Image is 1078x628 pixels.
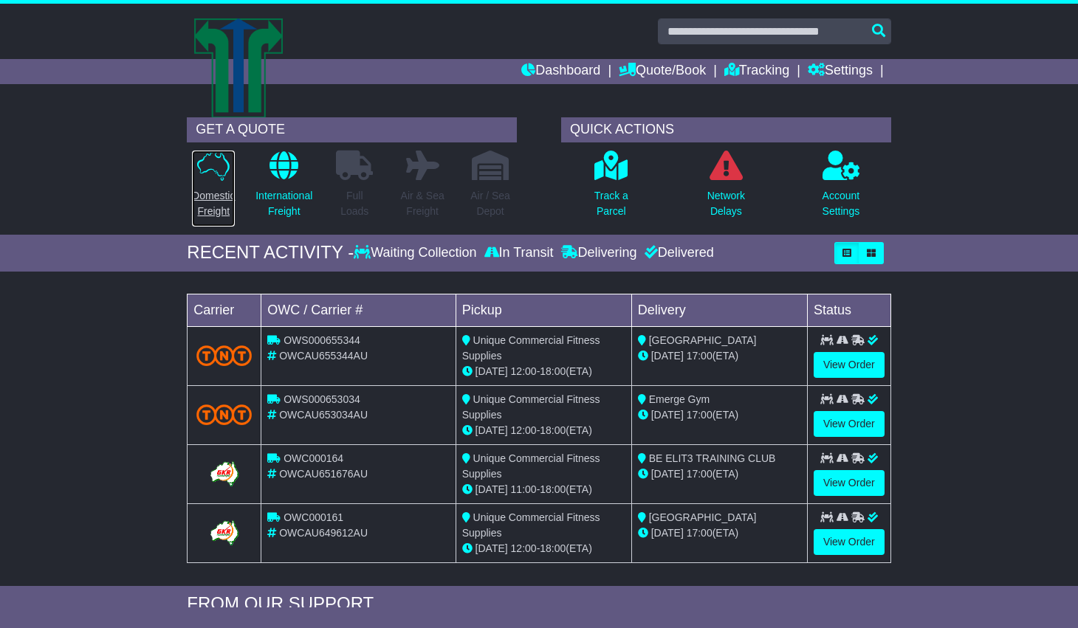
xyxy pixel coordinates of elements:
div: (ETA) [638,407,801,423]
span: [DATE] [651,350,684,362]
div: - (ETA) [462,482,625,497]
p: Domestic Freight [192,188,235,219]
p: Track a Parcel [594,188,628,219]
span: OWC000164 [284,452,343,464]
span: 12:00 [511,365,537,377]
a: View Order [814,352,885,378]
p: Air / Sea Depot [470,188,510,219]
span: OWCAU653034AU [279,409,368,421]
span: 17:00 [687,468,713,480]
div: RECENT ACTIVITY - [187,242,354,263]
img: GetCarrierServiceLogo [207,459,241,489]
p: International Freight [255,188,312,219]
span: 17:00 [687,350,713,362]
a: Quote/Book [619,59,706,84]
img: GetCarrierServiceLogo [207,518,241,548]
a: AccountSettings [822,150,861,227]
span: Unique Commercial Fitness Supplies [462,334,600,362]
span: 11:00 [511,483,537,495]
p: Air & Sea Freight [401,188,444,219]
p: Network Delays [707,188,745,219]
span: [DATE] [651,527,684,539]
td: Pickup [456,294,631,326]
span: 17:00 [687,527,713,539]
span: OWS000653034 [284,393,360,405]
div: (ETA) [638,525,801,541]
a: Settings [808,59,873,84]
span: 12:00 [511,542,537,554]
span: [DATE] [651,468,684,480]
span: [DATE] [476,365,508,377]
a: DomesticFreight [191,150,236,227]
a: Track aParcel [594,150,629,227]
span: OWS000655344 [284,334,360,346]
span: [GEOGRAPHIC_DATA] [649,334,757,346]
td: Delivery [631,294,807,326]
a: View Order [814,470,885,496]
span: 12:00 [511,424,537,436]
span: BE ELIT3 TRAINING CLUB [649,452,776,464]
span: OWCAU655344AU [279,350,368,362]
td: Carrier [188,294,261,326]
a: Tracking [724,59,789,84]
span: [DATE] [476,424,508,436]
span: 18:00 [540,483,566,495]
p: Full Loads [336,188,373,219]
div: Waiting Collection [354,245,480,261]
a: Dashboard [521,59,600,84]
span: Unique Commercial Fitness Supplies [462,511,600,539]
p: Account Settings [823,188,860,219]
td: OWC / Carrier # [261,294,456,326]
span: OWCAU649612AU [279,527,368,539]
span: Unique Commercial Fitness Supplies [462,452,600,480]
div: - (ETA) [462,423,625,438]
img: TNT_Domestic.png [196,404,252,424]
span: [DATE] [476,483,508,495]
span: 18:00 [540,542,566,554]
div: Delivering [557,245,641,261]
div: - (ETA) [462,364,625,379]
div: GET A QUOTE [187,117,517,142]
span: OWC000161 [284,511,343,523]
a: InternationalFreight [255,150,313,227]
span: Emerge Gym [649,393,710,405]
div: In Transit [481,245,557,261]
td: Status [807,294,890,326]
img: TNT_Domestic.png [196,345,252,365]
div: FROM OUR SUPPORT [187,593,890,615]
span: [GEOGRAPHIC_DATA] [649,511,757,523]
span: 17:00 [687,409,713,421]
div: (ETA) [638,348,801,364]
a: NetworkDelays [707,150,746,227]
div: QUICK ACTIONS [561,117,891,142]
span: 18:00 [540,365,566,377]
a: View Order [814,411,885,437]
span: OWCAU651676AU [279,468,368,480]
span: [DATE] [651,409,684,421]
span: 18:00 [540,424,566,436]
span: Unique Commercial Fitness Supplies [462,393,600,421]
a: View Order [814,529,885,555]
div: (ETA) [638,466,801,482]
span: [DATE] [476,542,508,554]
div: Delivered [641,245,714,261]
div: - (ETA) [462,541,625,556]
